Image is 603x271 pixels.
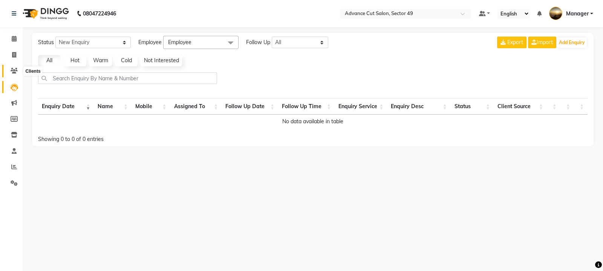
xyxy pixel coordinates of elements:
[278,98,335,115] th: Follow Up Time : activate to sort column ascending
[138,38,162,46] span: Employee
[38,38,54,46] span: Status
[38,131,260,143] div: Showing 0 to 0 of 0 entries
[38,72,217,84] input: Search Enquiry By Name & Number
[115,55,138,66] a: Cold
[497,37,526,48] button: Export
[494,98,547,115] th: Client Source: activate to sort column ascending
[222,98,278,115] th: Follow Up Date: activate to sort column ascending
[141,55,182,66] a: Not Interested
[387,98,450,115] th: Enquiry Desc: activate to sort column ascending
[83,3,116,24] b: 08047224946
[547,98,560,115] th: : activate to sort column ascending
[335,98,387,115] th: Enquiry Service : activate to sort column ascending
[549,7,562,20] img: Manager
[38,55,61,66] a: All
[132,98,170,115] th: Mobile : activate to sort column ascending
[451,98,494,115] th: Status: activate to sort column ascending
[557,37,587,48] button: Add Enquiry
[507,39,523,46] span: Export
[574,98,588,115] th: : activate to sort column ascending
[38,115,588,129] td: No data available in table
[24,67,43,76] div: Clients
[170,98,222,115] th: Assigned To : activate to sort column ascending
[64,55,86,66] a: Hot
[246,38,270,46] span: Follow Up
[528,37,556,48] a: Import
[89,55,112,66] a: Warm
[38,98,94,115] th: Enquiry Date: activate to sort column ascending
[168,39,191,46] span: Employee
[566,10,589,18] span: Manager
[560,98,574,115] th: : activate to sort column ascending
[19,3,71,24] img: logo
[94,98,132,115] th: Name: activate to sort column ascending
